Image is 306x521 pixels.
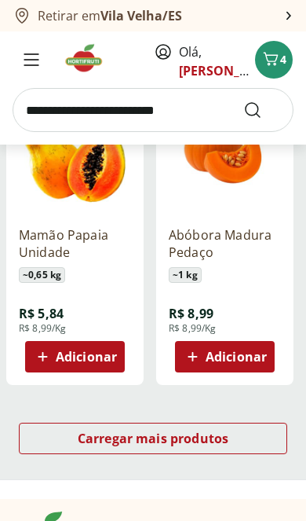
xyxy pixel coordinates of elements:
[169,267,202,283] span: ~ 1 kg
[25,341,125,372] button: Adicionar
[13,88,293,132] input: search
[179,42,249,80] span: Olá,
[255,41,293,79] button: Carrinho
[243,101,281,119] button: Submit Search
[19,95,131,207] img: Mamão Papaia Unidade
[13,41,50,79] button: Menu
[19,226,131,261] a: Mamão Papaia Unidade
[169,322,217,335] span: R$ 8,99/Kg
[19,305,64,322] span: R$ 5,84
[38,9,182,23] span: Retirar em
[169,95,281,207] img: Abóbora Madura Pedaço
[179,62,281,79] a: [PERSON_NAME]
[78,432,229,445] span: Carregar mais produtos
[206,350,267,363] span: Adicionar
[100,7,182,24] b: Vila Velha/ES
[19,423,287,460] a: Carregar mais produtos
[280,52,286,67] span: 4
[19,322,67,335] span: R$ 8,99/Kg
[56,350,117,363] span: Adicionar
[63,42,115,74] img: Hortifruti
[169,226,281,261] a: Abóbora Madura Pedaço
[169,305,213,322] span: R$ 8,99
[19,267,65,283] span: ~ 0,65 kg
[175,341,275,372] button: Adicionar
